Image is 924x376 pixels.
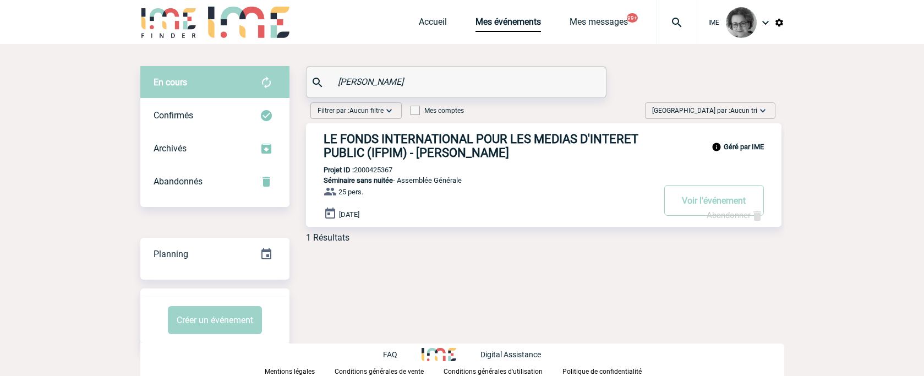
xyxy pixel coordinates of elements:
label: Mes comptes [411,107,464,115]
p: - Assemblée Générale [306,176,654,184]
span: IME [708,19,719,26]
span: [GEOGRAPHIC_DATA] par : [652,105,757,116]
span: Aucun filtre [349,107,384,115]
span: [DATE] [339,210,359,219]
img: 101028-0.jpg [726,7,757,38]
p: Digital Assistance [480,350,541,359]
p: FAQ [383,350,397,359]
span: Planning [154,249,188,259]
div: Retrouvez ici tous vos événements organisés par date et état d'avancement [140,238,289,271]
span: En cours [154,77,187,88]
img: info_black_24dp.svg [712,142,721,152]
div: 1 Résultats [306,232,349,243]
img: baseline_expand_more_white_24dp-b.png [384,105,395,116]
a: Mes événements [475,17,541,32]
a: FAQ [383,348,422,359]
p: Politique de confidentialité [562,368,642,375]
a: Conditions générales d'utilisation [444,366,562,376]
a: Mentions légales [265,366,335,376]
a: Mes messages [570,17,628,32]
span: Confirmés [154,110,193,121]
span: 25 pers. [338,188,363,196]
b: Projet ID : [324,166,354,174]
button: 99+ [627,13,638,23]
div: Retrouvez ici tous vos évènements avant confirmation [140,66,289,99]
b: Géré par IME [724,143,764,151]
span: Archivés [154,143,187,154]
a: LE FONDS INTERNATIONAL POUR LES MEDIAS D'INTERET PUBLIC (IFPIM) - [PERSON_NAME] [306,132,781,160]
button: Créer un événement [168,306,262,334]
a: Accueil [419,17,447,32]
span: Séminaire sans nuitée [324,176,393,184]
div: Retrouvez ici tous les événements que vous avez décidé d'archiver [140,132,289,165]
p: Mentions légales [265,368,315,375]
div: Retrouvez ici tous vos événements annulés [140,165,289,198]
span: Abandonnés [154,176,203,187]
a: Conditions générales de vente [335,366,444,376]
img: baseline_expand_more_white_24dp-b.png [757,105,768,116]
span: Filtrer par : [318,105,384,116]
a: Planning [140,237,289,270]
input: Rechercher un événement par son nom [335,74,580,90]
img: IME-Finder [140,7,198,38]
p: Conditions générales d'utilisation [444,368,543,375]
p: Conditions générales de vente [335,368,424,375]
p: 2000425367 [306,166,392,174]
img: http://www.idealmeetingsevents.fr/ [422,348,456,361]
h3: LE FONDS INTERNATIONAL POUR LES MEDIAS D'INTERET PUBLIC (IFPIM) - [PERSON_NAME] [324,132,654,160]
button: Voir l'événement [664,185,764,216]
span: Aucun tri [730,107,757,115]
a: Abandonner [707,210,764,220]
a: Politique de confidentialité [562,366,659,376]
